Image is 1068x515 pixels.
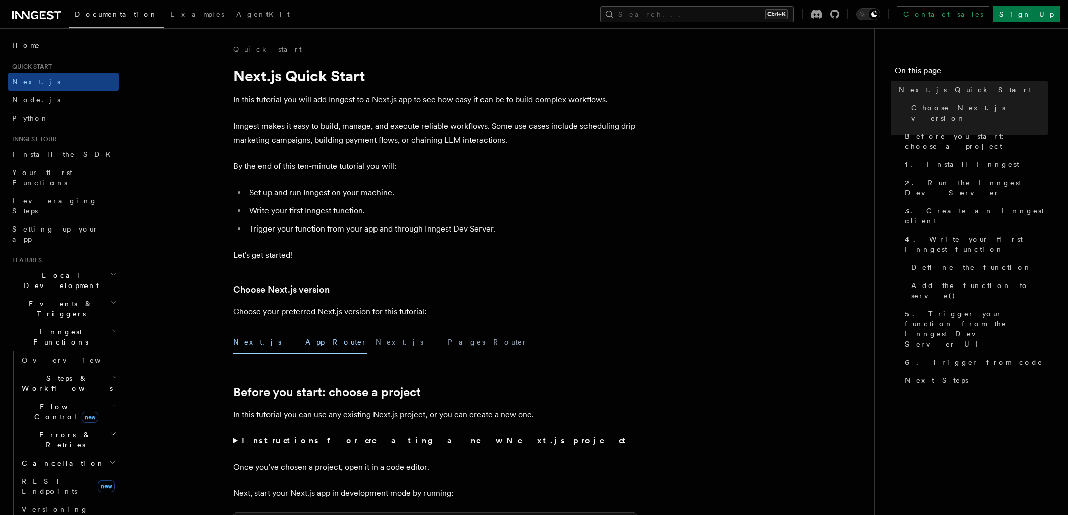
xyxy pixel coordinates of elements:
[82,412,98,423] span: new
[905,357,1043,367] span: 6. Trigger from code
[246,186,637,200] li: Set up and run Inngest on your machine.
[12,78,60,86] span: Next.js
[233,119,637,147] p: Inngest makes it easy to build, manage, and execute reliable workflows. Some use cases include sc...
[233,93,637,107] p: In this tutorial you will add Inngest to a Next.js app to see how easy it can be to build complex...
[901,127,1048,155] a: Before you start: choose a project
[98,480,115,492] span: new
[233,248,637,262] p: Let's get started!
[12,197,97,215] span: Leveraging Steps
[233,282,330,297] a: Choose Next.js version
[8,327,109,347] span: Inngest Functions
[18,426,119,454] button: Errors & Retries
[905,178,1048,198] span: 2. Run the Inngest Dev Server
[376,331,528,354] button: Next.js - Pages Router
[901,202,1048,230] a: 3. Create an Inngest client
[8,323,119,351] button: Inngest Functions
[69,3,164,28] a: Documentation
[8,295,119,323] button: Events & Triggers
[8,270,110,291] span: Local Development
[242,436,630,445] strong: Instructions for creating a new Next.js project
[8,220,119,248] a: Setting up your app
[907,258,1048,276] a: Define the function
[901,230,1048,258] a: 4. Write your first Inngest function
[905,309,1048,349] span: 5. Trigger your function from the Inngest Dev Server UI
[233,408,637,422] p: In this tutorial you can use any existing Next.js project, or you can create a new one.
[233,460,637,474] p: Once you've chosen a project, open it in a code editor.
[993,6,1060,22] a: Sign Up
[8,266,119,295] button: Local Development
[246,222,637,236] li: Trigger your function from your app and through Inngest Dev Server.
[901,174,1048,202] a: 2. Run the Inngest Dev Server
[22,356,126,364] span: Overview
[12,114,49,122] span: Python
[170,10,224,18] span: Examples
[18,397,119,426] button: Flow Controlnew
[907,99,1048,127] a: Choose Next.js version
[233,159,637,174] p: By the end of this ten-minute tutorial you will:
[12,150,117,158] span: Install the SDK
[8,109,119,127] a: Python
[18,351,119,369] a: Overview
[901,305,1048,353] a: 5. Trigger your function from the Inngest Dev Server UI
[233,44,302,54] a: Quick start
[233,385,421,399] a: Before you start: choose a project
[18,472,119,500] a: REST Endpointsnew
[18,373,113,393] span: Steps & Workflows
[236,10,290,18] span: AgentKit
[856,8,880,20] button: Toggle dark mode
[18,402,111,422] span: Flow Control
[895,65,1048,81] h4: On this page
[911,103,1048,123] span: Choose Next.js version
[18,369,119,397] button: Steps & Workflows
[901,371,1048,389] a: Next Steps
[8,145,119,163] a: Install the SDK
[8,299,110,319] span: Events & Triggers
[22,477,77,495] span: REST Endpoints
[230,3,296,27] a: AgentKit
[75,10,158,18] span: Documentation
[8,135,57,143] span: Inngest tour
[905,234,1048,254] span: 4. Write your first Inngest function
[905,206,1048,226] span: 3. Create an Inngest client
[18,458,105,468] span: Cancellation
[8,36,119,54] a: Home
[600,6,794,22] button: Search...Ctrl+K
[12,168,72,187] span: Your first Functions
[899,85,1031,95] span: Next.js Quick Start
[911,280,1048,301] span: Add the function to serve()
[233,486,637,500] p: Next, start your Next.js app in development mode by running:
[905,131,1048,151] span: Before you start: choose a project
[901,353,1048,371] a: 6. Trigger from code
[233,331,367,354] button: Next.js - App Router
[12,40,40,50] span: Home
[8,163,119,192] a: Your first Functions
[8,63,52,71] span: Quick start
[907,276,1048,305] a: Add the function to serve()
[246,204,637,218] li: Write your first Inngest function.
[905,375,968,385] span: Next Steps
[897,6,989,22] a: Contact sales
[233,67,637,85] h1: Next.js Quick Start
[895,81,1048,99] a: Next.js Quick Start
[8,256,42,264] span: Features
[18,430,110,450] span: Errors & Retries
[22,505,88,513] span: Versioning
[12,96,60,104] span: Node.js
[8,73,119,91] a: Next.js
[18,454,119,472] button: Cancellation
[164,3,230,27] a: Examples
[901,155,1048,174] a: 1. Install Inngest
[12,225,99,243] span: Setting up your app
[233,305,637,319] p: Choose your preferred Next.js version for this tutorial:
[8,91,119,109] a: Node.js
[905,159,1019,169] span: 1. Install Inngest
[911,262,1032,272] span: Define the function
[233,434,637,448] summary: Instructions for creating a new Next.js project
[765,9,788,19] kbd: Ctrl+K
[8,192,119,220] a: Leveraging Steps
